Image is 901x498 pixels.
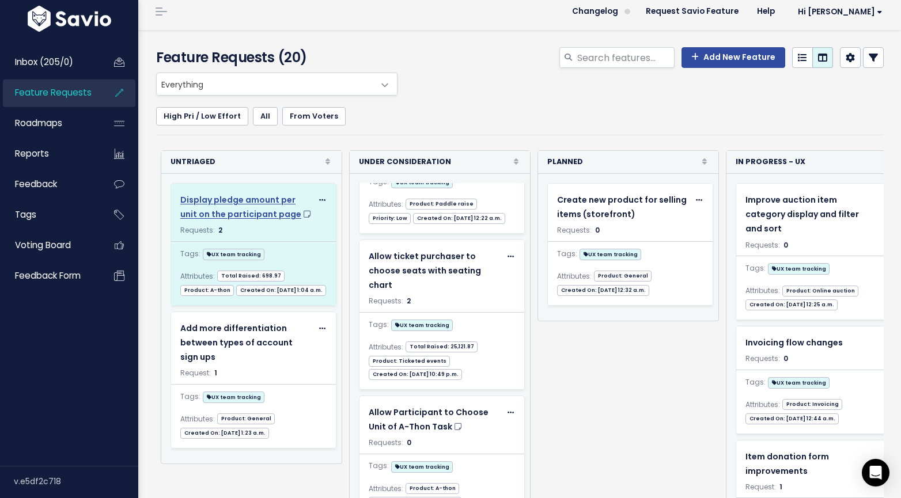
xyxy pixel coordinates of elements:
[15,269,81,282] span: Feedback form
[745,193,877,237] a: Improve auction item category display and filter and sort
[572,7,618,16] span: Changelog
[15,178,57,190] span: Feedback
[156,107,248,126] a: High Pri / Low Effort
[745,398,780,411] span: Attributes:
[214,368,217,378] span: 1
[369,482,403,495] span: Attributes:
[798,7,883,16] span: Hi [PERSON_NAME]
[745,451,829,477] span: Item donation form improvements
[218,225,222,235] span: 2
[180,390,200,403] span: Tags:
[369,213,411,224] span: Priority: Low
[369,459,389,472] span: Tags:
[557,193,689,222] a: Create new product for selling items (storefront)
[180,225,215,235] span: Requests:
[557,285,649,296] span: Created On: [DATE] 12:32 a.m.
[180,428,269,439] span: Created On: [DATE] 1:23 a.m.
[171,155,215,169] strong: Untriaged
[369,369,462,380] span: Created On: [DATE] 10:49 p.m.
[745,194,859,234] span: Improve auction item category display and filter and sort
[547,155,583,169] strong: Planned
[406,199,477,210] span: Product: Paddle raise
[407,296,411,306] span: 2
[157,73,374,95] span: Everything
[745,353,780,363] span: Requests:
[745,450,877,478] a: Item donation form improvements
[595,225,600,235] span: 0
[413,213,505,224] span: Created On: [DATE] 12:22 a.m.
[3,140,96,167] a: Reports
[180,368,211,378] span: Request:
[3,49,96,75] a: Inbox (205/0)
[180,285,234,296] span: Product: A-thon
[180,248,200,260] span: Tags:
[3,263,96,289] a: Feedback form
[203,389,264,404] a: UX team tracking
[745,337,843,348] span: Invoicing flow changes
[557,270,592,283] span: Attributes:
[180,322,293,363] span: Add more differentiation between types of account sign ups
[768,263,830,275] span: UX team tracking
[682,47,785,68] a: Add New Feature
[14,466,138,496] div: v.e5df2c718
[782,399,842,410] span: Product: Invoicing
[369,438,403,447] span: Requests:
[15,208,36,221] span: Tags
[576,47,675,68] input: Search features...
[783,240,788,250] span: 0
[15,147,49,159] span: Reports
[637,3,748,20] a: Request Savio Feature
[3,202,96,228] a: Tags
[745,376,766,389] span: Tags:
[369,341,403,353] span: Attributes:
[15,56,73,68] span: Inbox (205/0)
[736,155,805,169] strong: In Progress - UX
[3,232,96,258] a: Voting Board
[779,482,782,492] span: 1
[180,270,215,283] span: Attributes:
[15,117,62,129] span: Roadmaps
[25,6,114,32] img: logo-white.9d6f32f41409.svg
[557,248,577,260] span: Tags:
[391,459,453,473] a: UX team tracking
[369,198,403,211] span: Attributes:
[745,240,780,250] span: Requests:
[391,317,453,332] a: UX team tracking
[557,194,687,220] span: Create new product for selling items (storefront)
[406,341,478,352] span: Total Raised: 25,121.87
[768,377,830,389] span: UX team tracking
[369,296,403,306] span: Requests:
[15,86,92,98] span: Feature Requests
[768,261,830,275] a: UX team tracking
[594,271,652,282] span: Product: General
[3,171,96,197] a: Feedback
[745,284,780,297] span: Attributes:
[156,47,387,68] h4: Feature Requests (20)
[203,246,264,261] a: UX team tracking
[748,3,784,20] a: Help
[203,249,264,260] span: UX team tracking
[180,413,215,425] span: Attributes:
[15,239,71,251] span: Voting Board
[180,193,312,222] a: Display pledge amount per unit on the participant page
[391,320,453,331] span: UX team tracking
[156,73,397,96] span: Everything
[745,262,766,275] span: Tags:
[3,79,96,106] a: Feature Requests
[862,459,889,486] div: Open Intercom Messenger
[745,413,839,424] span: Created On: [DATE] 12:44 a.m.
[369,405,501,434] a: Allow Participant to Choose Unit of A-Thon Task
[369,406,489,432] span: Allow Participant to Choose Unit of A-Thon Task
[156,107,884,126] ul: Filter feature requests
[745,482,776,492] span: Request:
[236,285,326,296] span: Created On: [DATE] 1:04 a.m.
[369,356,450,367] span: Product: Ticketed events
[203,391,264,403] span: UX team tracking
[180,321,312,365] a: Add more differentiation between types of account sign ups
[580,249,641,260] span: UX team tracking
[282,107,346,126] a: From Voters
[557,225,592,235] span: Requests:
[359,155,451,169] strong: Under Consideration
[745,336,877,350] a: Invoicing flow changes
[784,3,892,21] a: Hi [PERSON_NAME]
